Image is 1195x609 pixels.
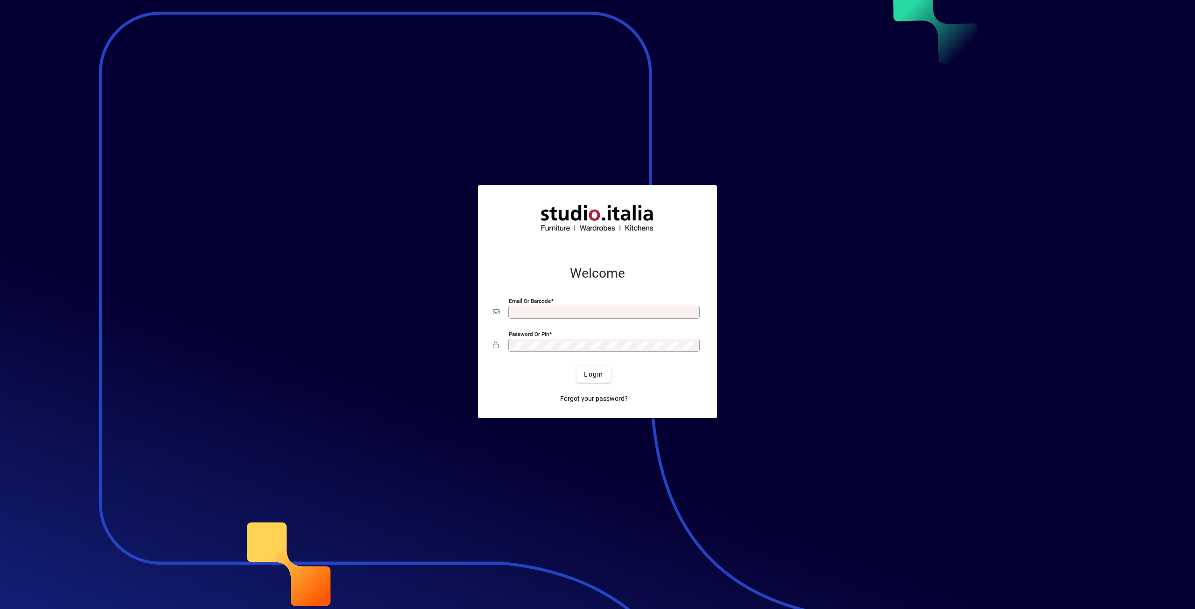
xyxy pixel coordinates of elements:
a: Forgot your password? [556,390,632,407]
mat-label: Password or Pin [509,331,549,337]
span: Login [584,370,603,379]
button: Login [576,366,611,383]
mat-label: Email or Barcode [509,298,551,304]
span: Forgot your password? [560,394,628,404]
h2: Welcome [493,266,702,281]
